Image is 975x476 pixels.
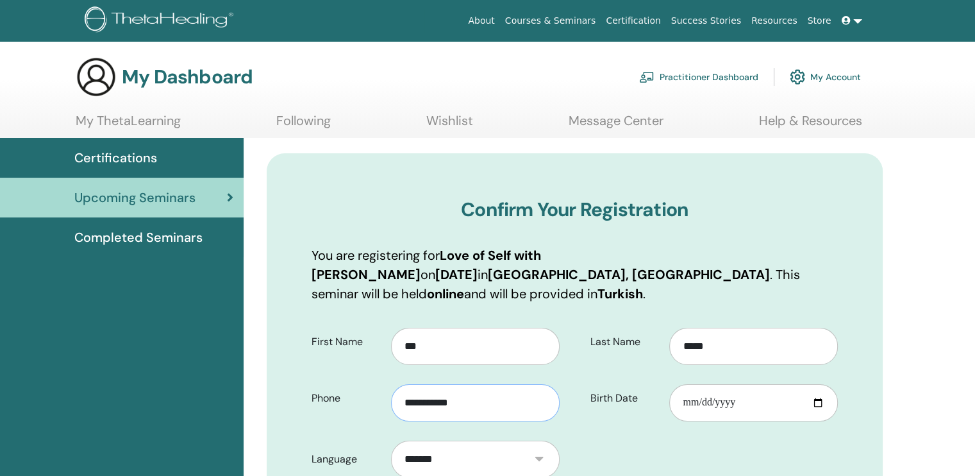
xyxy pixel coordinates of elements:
[427,285,464,302] b: online
[639,63,758,91] a: Practitioner Dashboard
[74,188,196,207] span: Upcoming Seminars
[74,228,203,247] span: Completed Seminars
[790,66,805,88] img: cog.svg
[435,266,478,283] b: [DATE]
[597,285,643,302] b: Turkish
[85,6,238,35] img: logo.png
[302,386,391,411] label: Phone
[500,9,601,33] a: Courses & Seminars
[302,330,391,354] label: First Name
[581,330,670,354] label: Last Name
[302,447,391,472] label: Language
[312,246,838,303] p: You are registering for on in . This seminar will be held and will be provided in .
[746,9,803,33] a: Resources
[601,9,665,33] a: Certification
[463,9,499,33] a: About
[803,9,837,33] a: Store
[76,113,181,138] a: My ThetaLearning
[426,113,473,138] a: Wishlist
[639,71,654,83] img: chalkboard-teacher.svg
[759,113,862,138] a: Help & Resources
[666,9,746,33] a: Success Stories
[122,65,253,89] h3: My Dashboard
[312,198,838,221] h3: Confirm Your Registration
[790,63,861,91] a: My Account
[569,113,663,138] a: Message Center
[276,113,331,138] a: Following
[581,386,670,411] label: Birth Date
[74,148,157,167] span: Certifications
[76,56,117,98] img: generic-user-icon.jpg
[488,266,770,283] b: [GEOGRAPHIC_DATA], [GEOGRAPHIC_DATA]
